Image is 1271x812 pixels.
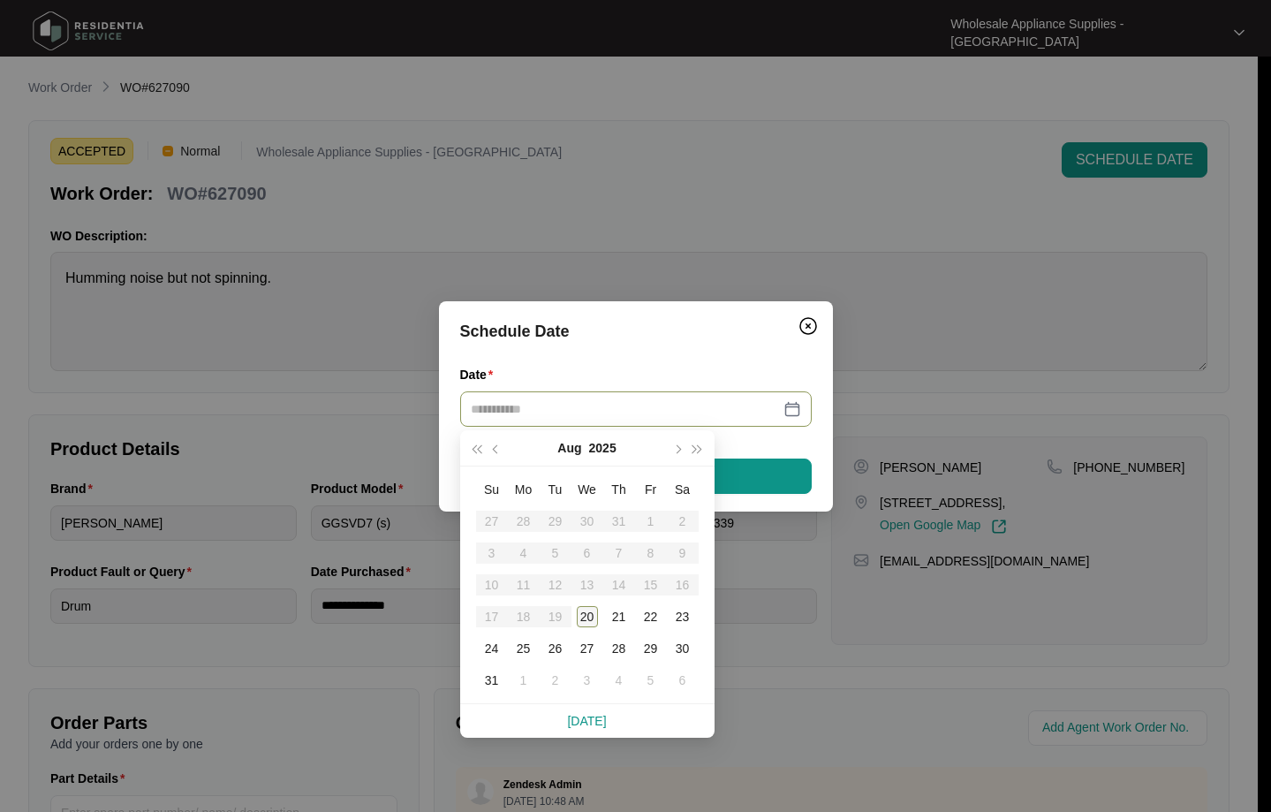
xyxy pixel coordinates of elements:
[513,670,534,691] div: 1
[667,664,699,696] td: 2025-09-06
[545,670,566,691] div: 2
[571,474,603,505] th: We
[635,601,667,633] td: 2025-08-22
[545,638,566,659] div: 26
[471,399,780,419] input: Date
[460,319,812,344] div: Schedule Date
[635,474,667,505] th: Fr
[571,664,603,696] td: 2025-09-03
[577,638,598,659] div: 27
[640,670,662,691] div: 5
[508,633,540,664] td: 2025-08-25
[635,664,667,696] td: 2025-09-05
[571,601,603,633] td: 2025-08-20
[672,670,693,691] div: 6
[635,633,667,664] td: 2025-08-29
[567,714,606,728] a: [DATE]
[476,664,508,696] td: 2025-08-31
[540,633,571,664] td: 2025-08-26
[508,474,540,505] th: Mo
[609,638,630,659] div: 28
[571,633,603,664] td: 2025-08-27
[603,664,635,696] td: 2025-09-04
[508,664,540,696] td: 2025-09-01
[577,670,598,691] div: 3
[476,633,508,664] td: 2025-08-24
[667,633,699,664] td: 2025-08-30
[540,474,571,505] th: Tu
[640,638,662,659] div: 29
[577,606,598,627] div: 20
[460,366,501,383] label: Date
[481,638,503,659] div: 24
[667,474,699,505] th: Sa
[481,670,503,691] div: 31
[540,664,571,696] td: 2025-09-02
[667,601,699,633] td: 2025-08-23
[672,638,693,659] div: 30
[640,606,662,627] div: 22
[672,606,693,627] div: 23
[794,312,822,340] button: Close
[476,474,508,505] th: Su
[603,601,635,633] td: 2025-08-21
[609,606,630,627] div: 21
[557,430,581,466] button: Aug
[609,670,630,691] div: 4
[589,430,617,466] button: 2025
[513,638,534,659] div: 25
[603,474,635,505] th: Th
[798,315,819,337] img: closeCircle
[603,633,635,664] td: 2025-08-28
